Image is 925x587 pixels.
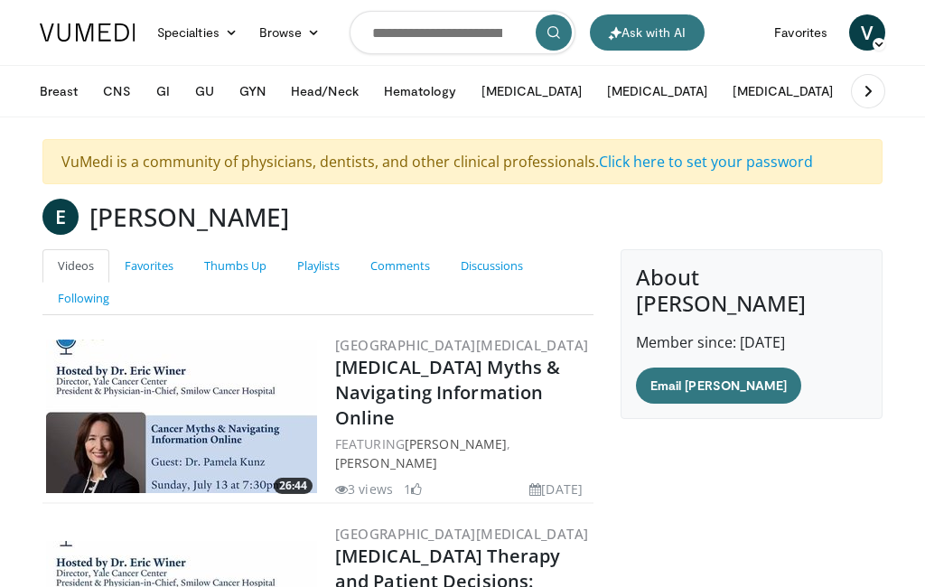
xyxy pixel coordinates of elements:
a: 26:44 [46,340,317,493]
button: GYN [229,73,276,109]
a: Thumbs Up [189,249,282,283]
a: V [849,14,885,51]
a: Videos [42,249,109,283]
a: Favorites [763,14,838,51]
img: VuMedi Logo [40,23,135,42]
button: CNS [92,73,141,109]
div: FEATURING , [335,434,590,472]
button: GI [145,73,181,109]
a: Click here to set your password [599,152,813,172]
li: 3 views [335,480,393,498]
a: [PERSON_NAME] [335,454,437,471]
a: Comments [355,249,445,283]
button: Breast [29,73,89,109]
a: Browse [248,14,332,51]
a: Following [42,282,125,315]
a: [PERSON_NAME] [405,435,507,452]
input: Search topics, interventions [350,11,575,54]
img: 20550553-a517-46fc-987b-b5ca7dbff929.300x170_q85_crop-smart_upscale.jpg [46,340,317,493]
h4: About [PERSON_NAME] [636,265,867,317]
a: Specialties [146,14,248,51]
button: Hematology [373,73,468,109]
a: Favorites [109,249,189,283]
button: [MEDICAL_DATA] [471,73,593,109]
button: GU [184,73,225,109]
li: 1 [404,480,422,498]
p: Member since: [DATE] [636,331,867,353]
span: 26:44 [274,478,313,494]
button: Head/Neck [280,73,369,109]
a: [GEOGRAPHIC_DATA][MEDICAL_DATA] [335,525,588,543]
a: E [42,199,79,235]
a: Playlists [282,249,355,283]
li: [DATE] [529,480,583,498]
button: [MEDICAL_DATA] [596,73,718,109]
button: Ask with AI [590,14,705,51]
a: Discussions [445,249,538,283]
button: [MEDICAL_DATA] [722,73,844,109]
h3: [PERSON_NAME] [89,199,289,235]
a: Email [PERSON_NAME] [636,368,801,404]
a: [GEOGRAPHIC_DATA][MEDICAL_DATA] [335,336,588,354]
a: [MEDICAL_DATA] Myths & Navigating Information Online [335,355,560,430]
div: VuMedi is a community of physicians, dentists, and other clinical professionals. [42,139,883,184]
